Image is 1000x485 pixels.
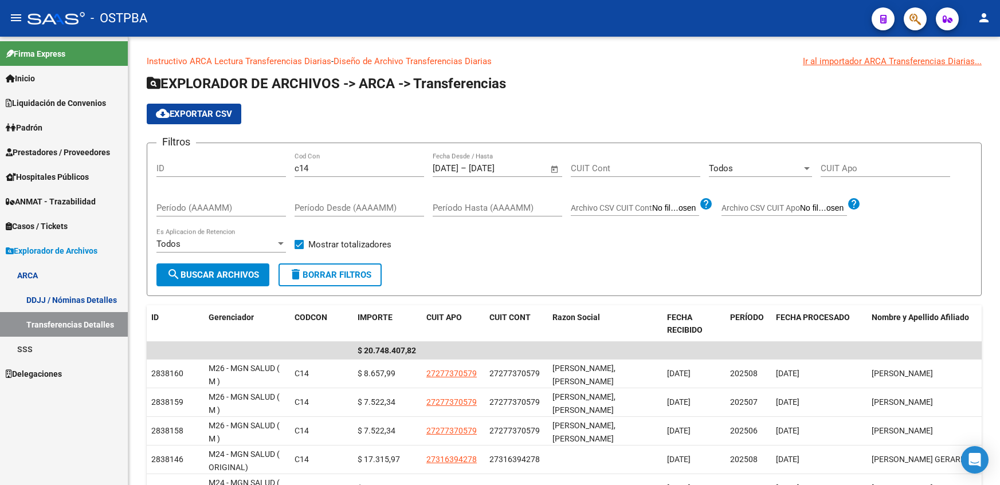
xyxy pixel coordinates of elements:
span: C14 [295,397,309,407]
span: CUIT APO [426,313,462,322]
span: Hospitales Públicos [6,171,89,183]
span: [DATE] [667,397,691,407]
span: C14 [295,369,309,378]
span: [PERSON_NAME] GERARDI [872,455,968,464]
span: 202508 [730,369,758,378]
div: 27277370579 [489,424,540,437]
span: [DATE] [776,455,799,464]
span: Todos [156,239,181,249]
datatable-header-cell: ID [147,305,204,343]
span: IMPORTE [358,313,393,322]
span: [DATE] [667,455,691,464]
mat-icon: help [699,197,713,211]
span: Liquidación de Convenios [6,97,106,109]
span: C14 [295,426,309,435]
datatable-header-cell: CUIT APO [422,305,485,343]
datatable-header-cell: PERÍODO [726,305,771,343]
span: Explorador de Archivos [6,245,97,257]
span: M24 - MGN SALUD ( ORIGINAL) [209,449,280,472]
span: Nombre y Apellido Afiliado [872,313,969,322]
span: C14 [295,455,309,464]
button: Exportar CSV [147,104,241,124]
span: $ 17.315,97 [358,455,400,464]
div: 27316394278 [489,453,540,466]
datatable-header-cell: CUIT CONT [485,305,548,343]
mat-icon: person [977,11,991,25]
span: Casos / Tickets [6,220,68,232]
span: 202508 [730,455,758,464]
span: - OSTPBA [91,6,147,31]
span: Delegaciones [6,368,62,380]
span: [DATE] [776,426,799,435]
input: Archivo CSV CUIT Apo [800,203,847,214]
input: Fecha inicio [433,163,458,174]
button: Borrar Filtros [279,263,382,286]
span: Gerenciador [209,313,254,322]
span: [DATE] [667,426,691,435]
span: 27277370579 [426,426,477,435]
div: Open Intercom Messenger [961,446,989,474]
span: $ 7.522,34 [358,426,395,435]
span: 202506 [730,426,758,435]
button: Buscar Archivos [156,263,269,286]
span: Todos [709,163,733,174]
span: ID [151,313,159,322]
span: 2838146 [151,455,183,464]
span: Padrón [6,121,42,134]
span: CUIT CONT [489,313,531,322]
mat-icon: help [847,197,861,211]
a: Diseño de Archivo Transferencias Diarias [334,56,492,66]
span: Prestadores / Proveedores [6,146,110,159]
span: PERÍODO [730,313,764,322]
div: 27277370579 [489,396,540,409]
span: Exportar CSV [156,109,232,119]
span: [DATE] [667,369,691,378]
span: 2838160 [151,369,183,378]
input: Fecha fin [469,163,524,174]
span: $ 8.657,99 [358,369,395,378]
datatable-header-cell: Nombre y Apellido Afiliado [867,305,982,343]
span: [PERSON_NAME], [PERSON_NAME] [552,364,615,386]
input: Archivo CSV CUIT Cont [652,203,699,214]
span: ANMAT - Trazabilidad [6,195,96,208]
span: $ 20.748.407,82 [358,346,416,355]
span: M26 - MGN SALUD ( M ) [209,392,280,415]
span: – [461,163,466,174]
datatable-header-cell: FECHA RECIBIDO [662,305,726,343]
h3: Filtros [156,134,196,150]
a: Instructivo ARCA Lectura Transferencias Diarias [147,56,331,66]
span: 2838158 [151,426,183,435]
span: [PERSON_NAME], [PERSON_NAME] [552,392,615,415]
mat-icon: delete [289,267,303,281]
span: FECHA PROCESADO [776,313,850,322]
span: 202507 [730,397,758,407]
span: [PERSON_NAME] [872,426,933,435]
mat-icon: search [167,267,181,281]
div: 27277370579 [489,367,540,380]
span: 27316394278 [426,455,477,464]
datatable-header-cell: Gerenciador [204,305,290,343]
mat-icon: cloud_download [156,107,170,120]
span: 27277370579 [426,397,477,407]
span: Archivo CSV CUIT Apo [721,203,800,212]
span: 27277370579 [426,369,477,378]
span: FECHA RECIBIDO [667,313,703,335]
datatable-header-cell: Razon Social [548,305,662,343]
p: - [147,55,982,68]
span: Mostrar totalizadores [308,238,391,251]
button: Open calendar [548,163,562,176]
mat-icon: menu [9,11,23,25]
span: 2838159 [151,397,183,407]
span: [PERSON_NAME] [872,397,933,407]
datatable-header-cell: FECHA PROCESADO [771,305,867,343]
span: Inicio [6,72,35,85]
datatable-header-cell: CODCON [290,305,330,343]
div: Ir al importador ARCA Transferencias Diarias... [803,55,982,68]
span: [PERSON_NAME] [872,369,933,378]
span: Firma Express [6,48,65,60]
span: Borrar Filtros [289,270,371,280]
span: [DATE] [776,369,799,378]
span: $ 7.522,34 [358,397,395,407]
datatable-header-cell: IMPORTE [353,305,422,343]
span: EXPLORADOR DE ARCHIVOS -> ARCA -> Transferencias [147,76,506,92]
